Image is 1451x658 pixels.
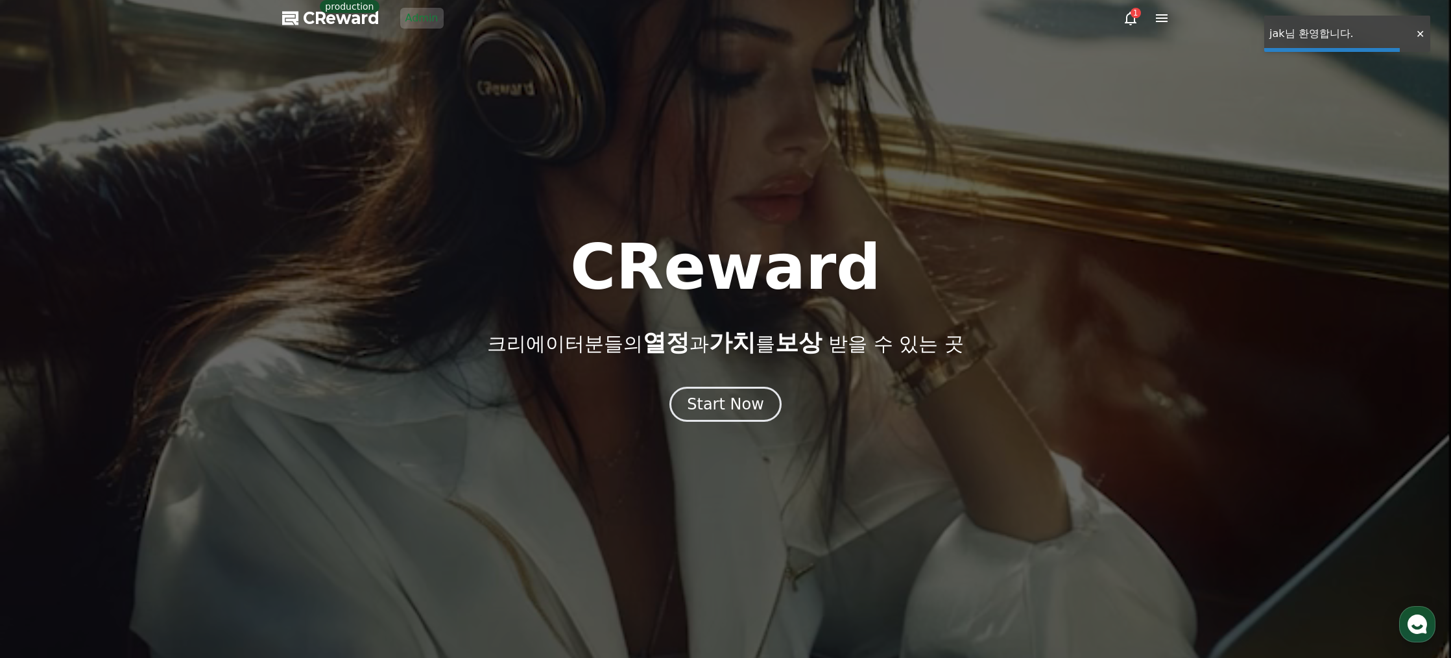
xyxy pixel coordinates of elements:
[1123,10,1138,26] a: 1
[1131,8,1141,18] div: 1
[687,394,764,415] div: Start Now
[487,330,963,356] p: 크리에이터분들의 과 를 받을 수 있는 곳
[669,387,782,422] button: Start Now
[282,8,379,29] a: CReward
[775,329,822,356] span: 보상
[643,329,690,356] span: 열정
[669,400,782,412] a: Start Now
[400,8,444,29] a: Admin
[570,236,881,299] h1: CReward
[303,8,379,29] span: CReward
[709,329,756,356] span: 가치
